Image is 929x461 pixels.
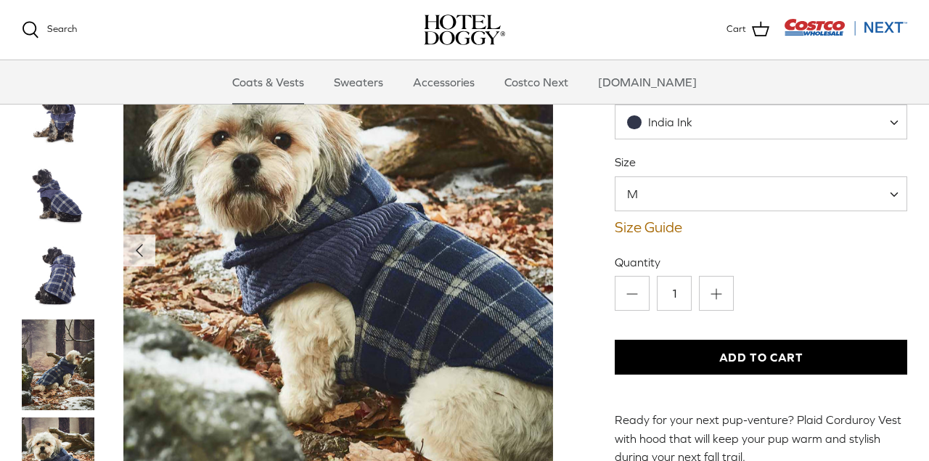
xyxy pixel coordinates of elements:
a: [DOMAIN_NAME] [585,60,710,104]
a: Thumbnail Link [22,160,94,232]
span: Search [47,23,77,34]
a: Thumbnail Link [22,240,94,312]
a: hoteldoggy.com hoteldoggycom [424,15,505,45]
a: Visit Costco Next [784,28,907,38]
span: India Ink [648,115,692,128]
span: M [615,176,907,211]
img: Costco Next [784,18,907,36]
button: Previous [123,234,155,266]
button: Add to Cart [615,340,907,375]
a: Thumbnail Link [22,80,94,152]
a: Sweaters [321,60,396,104]
a: Accessories [400,60,488,104]
label: Quantity [615,254,907,270]
label: Size [615,154,907,170]
span: India Ink [615,105,907,139]
a: Size Guide [615,219,907,236]
a: Thumbnail Link [22,319,94,410]
a: Search [22,21,77,38]
input: Quantity [657,276,692,311]
a: Cart [727,20,769,39]
a: Coats & Vests [219,60,317,104]
a: Costco Next [491,60,581,104]
span: M [615,186,667,202]
span: India Ink [615,115,721,130]
span: Cart [727,22,746,37]
img: hoteldoggycom [424,15,505,45]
